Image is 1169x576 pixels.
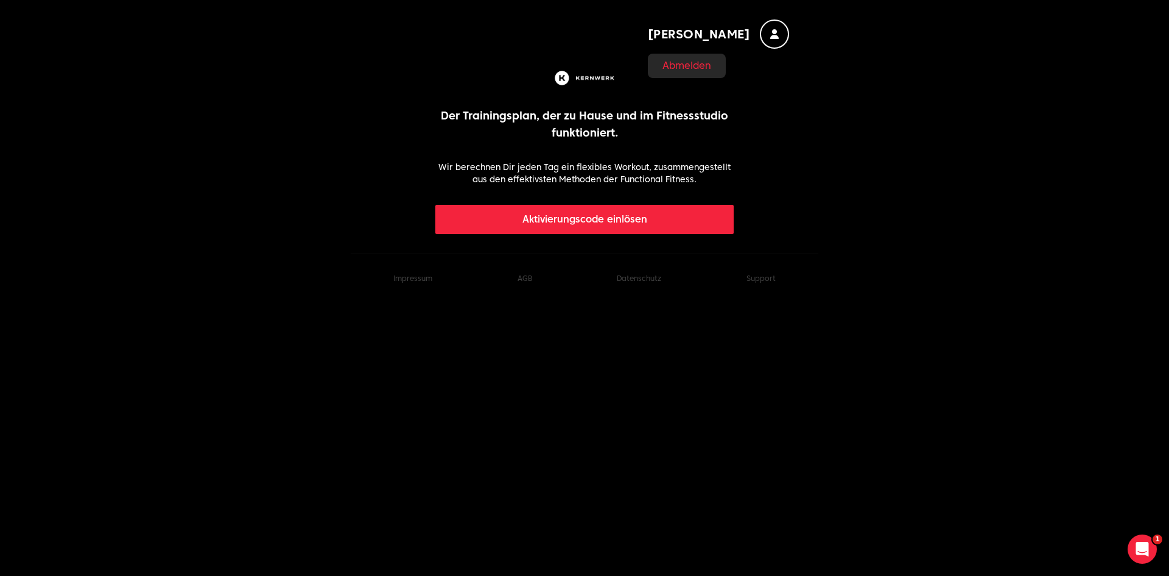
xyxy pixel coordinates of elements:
[648,26,751,43] span: [PERSON_NAME]
[662,59,711,73] button: Abmelden
[1128,535,1157,564] iframe: Intercom live chat
[552,68,617,88] img: Kernwerk®
[1153,535,1162,544] span: 1
[648,54,726,78] div: [PERSON_NAME]
[393,274,432,283] a: Impressum
[435,205,734,234] button: Aktivierungscode einlösen
[746,274,776,283] button: Support
[518,274,532,283] a: AGB
[435,161,734,185] p: Wir berechnen Dir jeden Tag ein flexibles Workout, zusammengestellt aus den effektivsten Methoden...
[435,107,734,141] p: Der Trainingsplan, der zu Hause und im Fitnessstudio funktioniert.
[617,274,661,283] a: Datenschutz
[648,20,790,49] button: [PERSON_NAME]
